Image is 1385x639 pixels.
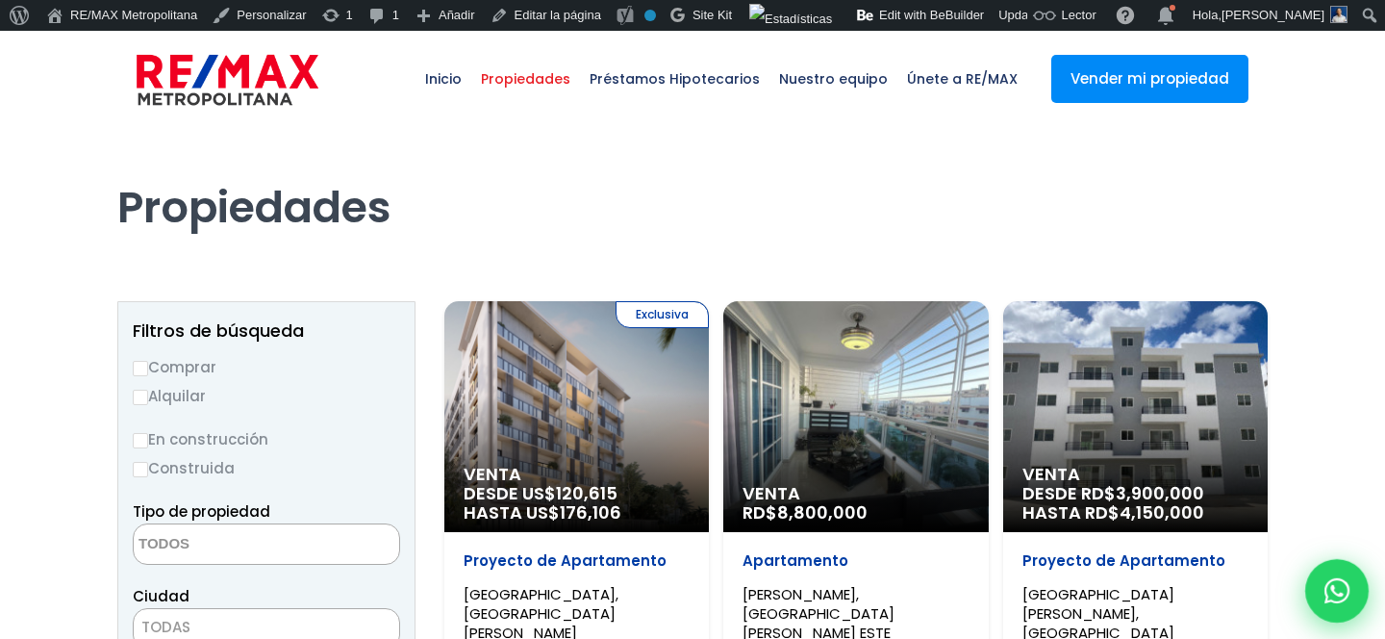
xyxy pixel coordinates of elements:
[464,551,690,571] p: Proyecto de Apartamento
[1051,55,1248,103] a: Vender mi propiedad
[1120,500,1204,524] span: 4,150,000
[580,31,769,127] a: Préstamos Hipotecarios
[464,484,690,523] span: DESDE US$
[1022,503,1248,523] span: HASTA RD$
[471,31,580,127] a: Propiedades
[743,500,868,524] span: RD$
[692,8,732,22] span: Site Kit
[644,10,656,21] div: No indexar
[133,390,148,405] input: Alquilar
[743,551,969,571] p: Apartamento
[1022,465,1248,484] span: Venta
[137,51,318,109] img: remax-metropolitana-logo
[137,31,318,127] a: RE/MAX Metropolitana
[133,355,400,379] label: Comprar
[560,500,621,524] span: 176,106
[471,50,580,108] span: Propiedades
[897,50,1027,108] span: Únete a RE/MAX
[743,484,969,503] span: Venta
[117,128,1268,234] h1: Propiedades
[133,456,400,480] label: Construida
[134,524,320,566] textarea: Search
[133,586,189,606] span: Ciudad
[415,50,471,108] span: Inicio
[133,433,148,448] input: En construcción
[133,361,148,376] input: Comprar
[1116,481,1204,505] span: 3,900,000
[616,301,709,328] span: Exclusiva
[556,481,617,505] span: 120,615
[580,50,769,108] span: Préstamos Hipotecarios
[897,31,1027,127] a: Únete a RE/MAX
[769,31,897,127] a: Nuestro equipo
[769,50,897,108] span: Nuestro equipo
[133,384,400,408] label: Alquilar
[141,617,190,637] span: TODAS
[464,465,690,484] span: Venta
[464,503,690,523] span: HASTA US$
[133,501,270,522] span: Tipo de propiedad
[133,427,400,451] label: En construcción
[1022,551,1248,571] p: Proyecto de Apartamento
[777,500,868,524] span: 8,800,000
[133,462,148,477] input: Construida
[1022,484,1248,523] span: DESDE RD$
[749,4,832,35] img: Visitas de 48 horas. Haz clic para ver más estadísticas del sitio.
[1221,8,1324,22] span: [PERSON_NAME]
[133,321,400,341] h2: Filtros de búsqueda
[415,31,471,127] a: Inicio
